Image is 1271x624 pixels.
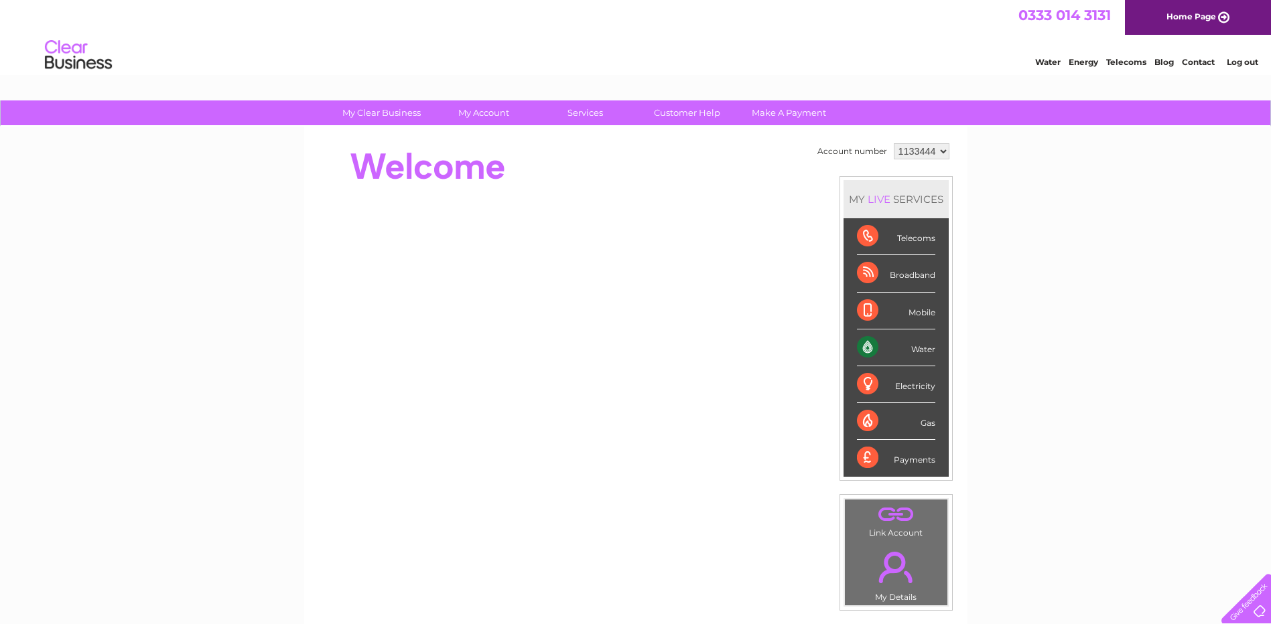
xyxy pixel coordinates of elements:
[1227,57,1258,67] a: Log out
[857,293,935,329] div: Mobile
[320,7,953,65] div: Clear Business is a trading name of Verastar Limited (registered in [GEOGRAPHIC_DATA] No. 3667643...
[1035,57,1061,67] a: Water
[326,100,437,125] a: My Clear Business
[857,329,935,366] div: Water
[1069,57,1098,67] a: Energy
[844,540,948,606] td: My Details
[632,100,742,125] a: Customer Help
[844,499,948,541] td: Link Account
[848,544,944,591] a: .
[1154,57,1174,67] a: Blog
[44,35,113,76] img: logo.png
[530,100,641,125] a: Services
[857,403,935,440] div: Gas
[857,366,935,403] div: Electricity
[857,440,935,476] div: Payments
[848,503,944,526] a: .
[865,193,893,206] div: LIVE
[844,180,949,218] div: MY SERVICES
[428,100,539,125] a: My Account
[857,255,935,292] div: Broadband
[857,218,935,255] div: Telecoms
[1018,7,1111,23] a: 0333 014 3131
[1182,57,1215,67] a: Contact
[734,100,844,125] a: Make A Payment
[1106,57,1146,67] a: Telecoms
[814,140,890,163] td: Account number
